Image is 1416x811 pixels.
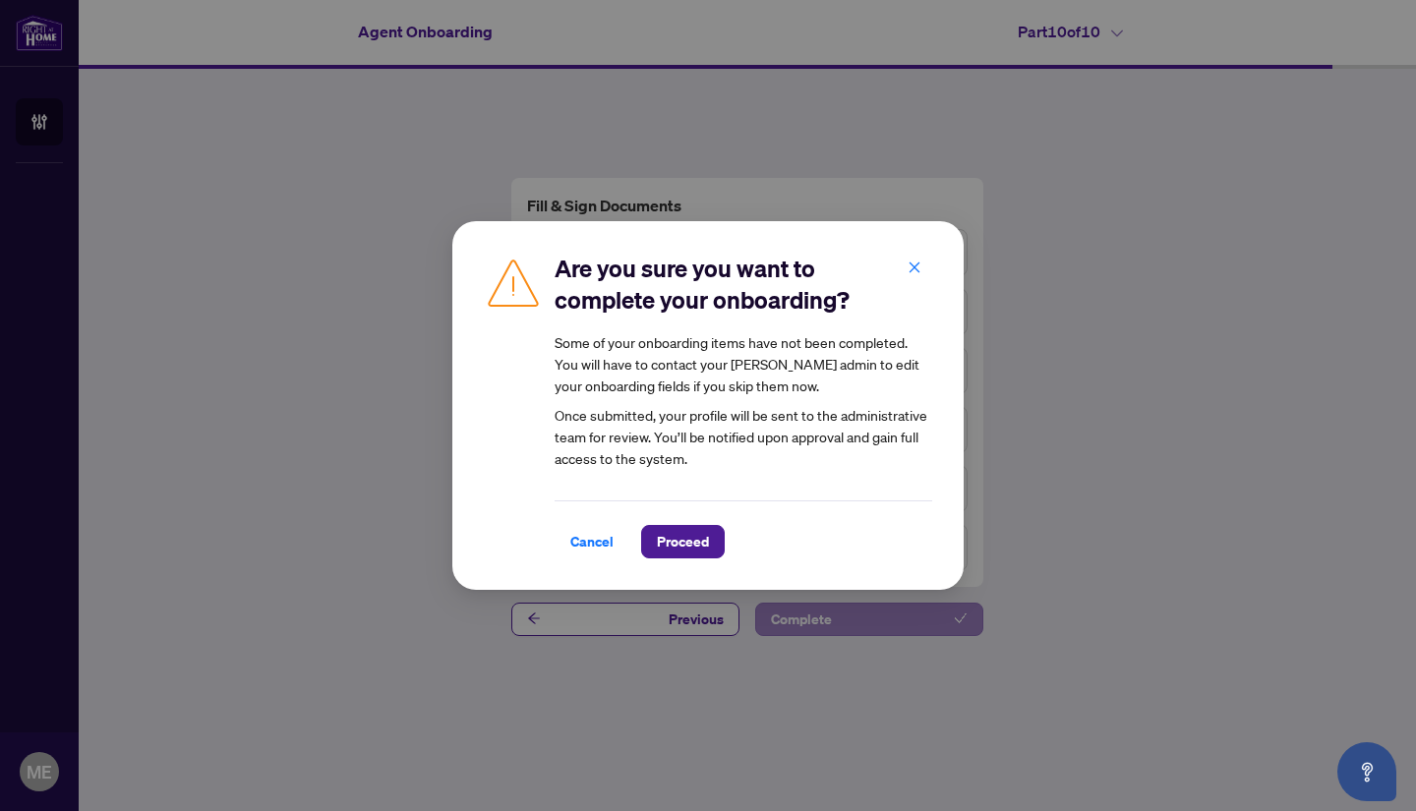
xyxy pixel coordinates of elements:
button: Open asap [1337,742,1396,801]
span: Proceed [657,526,709,557]
h2: Are you sure you want to complete your onboarding? [555,253,932,316]
span: close [908,261,921,274]
button: Cancel [555,525,629,558]
button: Proceed [641,525,725,558]
span: Cancel [570,526,614,557]
img: Caution Icon [484,253,543,312]
div: Some of your onboarding items have not been completed. You will have to contact your [PERSON_NAME... [555,331,932,396]
article: Once submitted, your profile will be sent to the administrative team for review. You’ll be notifi... [555,331,932,469]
